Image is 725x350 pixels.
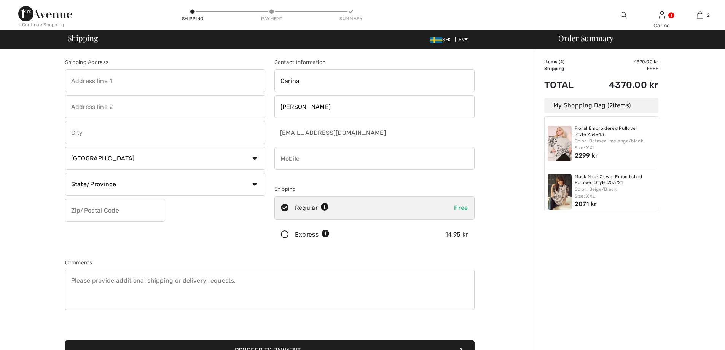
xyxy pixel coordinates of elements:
input: First name [274,69,475,92]
div: 14.95 kr [445,230,468,239]
span: 2299 kr [575,152,598,159]
span: 2 [560,59,563,64]
div: < Continue Shopping [18,21,64,28]
input: Address line 1 [65,69,265,92]
a: Mock Neck Jewel Embellished Pullover Style 253721 [575,174,655,186]
div: Shipping [274,185,475,193]
span: SEK [430,37,454,42]
input: Mobile [274,147,475,170]
img: My Info [659,11,665,20]
input: E-mail [274,121,425,144]
div: Shipping [181,15,204,22]
span: 2 [609,102,613,109]
a: Floral Embroidered Pullover Style 254943 [575,126,655,137]
span: 2071 kr [575,200,597,208]
input: Last name [274,95,475,118]
div: Carina [643,22,680,30]
span: EN [459,37,468,42]
td: Free [587,65,658,72]
img: Swedish Frona [430,37,442,43]
td: Items ( ) [544,58,587,65]
div: Color: Beige/Black Size: XXL [575,186,655,200]
div: Order Summary [549,34,720,42]
a: Sign In [659,11,665,19]
a: 2 [681,11,719,20]
div: Payment [260,15,283,22]
td: 4370.00 kr [587,58,658,65]
div: Regular [295,203,329,213]
input: Zip/Postal Code [65,199,165,222]
td: 4370.00 kr [587,72,658,98]
div: Contact Information [274,58,475,66]
img: search the website [621,11,627,20]
span: Shipping [68,34,98,42]
div: Express [295,230,330,239]
td: Total [544,72,587,98]
div: Color: Oatmeal melange/black Size: XXL [575,137,655,151]
div: My Shopping Bag ( Items) [544,98,658,113]
div: Comments [65,259,475,267]
img: My Bag [697,11,703,20]
img: Mock Neck Jewel Embellished Pullover Style 253721 [548,174,572,210]
span: 2 [707,12,710,19]
div: Summary [339,15,362,22]
img: 1ère Avenue [18,6,72,21]
span: Free [454,204,468,211]
div: Shipping Address [65,58,265,66]
td: Shipping [544,65,587,72]
input: Address line 2 [65,95,265,118]
input: City [65,121,265,144]
img: Floral Embroidered Pullover Style 254943 [548,126,572,161]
